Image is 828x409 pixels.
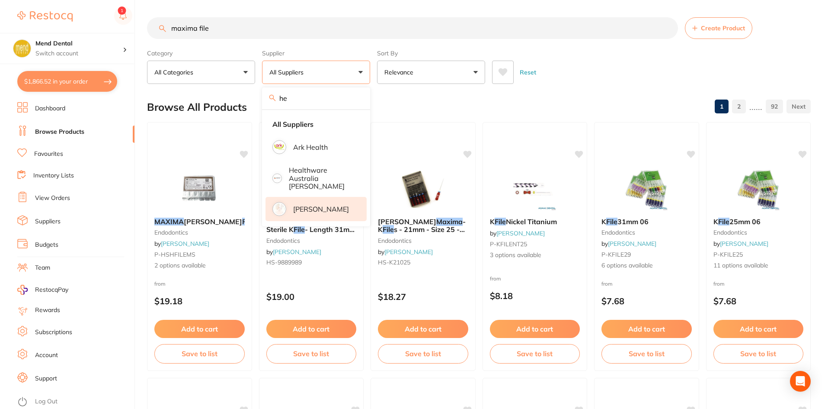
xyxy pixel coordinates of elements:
button: All Suppliers [262,61,370,84]
h2: Browse All Products [147,101,247,113]
p: Switch account [35,49,123,58]
a: [PERSON_NAME] [384,248,433,256]
img: Henry Schein Maxima - K Files - 21mm - Size 25 - Red, 6-Pack [395,167,451,211]
button: Save to list [266,344,357,363]
a: [PERSON_NAME] [496,229,545,237]
a: [PERSON_NAME] [273,248,321,256]
a: Dashboard [35,104,65,113]
button: Relevance [377,61,485,84]
span: from [490,275,501,282]
a: 1 [715,98,729,115]
a: Suppliers [35,217,61,226]
em: File [383,225,394,234]
small: endodontics [378,237,468,244]
p: Ark Health [293,143,328,151]
span: 2 options available [154,261,245,270]
span: P-KFILE29 [601,251,631,258]
a: Team [35,264,50,272]
span: by [490,229,545,237]
a: 92 [766,98,783,115]
img: Healthware Australia Ridley [274,175,281,182]
a: RestocqPay [17,285,68,295]
span: [PERSON_NAME] [378,217,436,226]
em: File [495,217,506,226]
span: 25mm 06 [729,217,761,226]
button: All Categories [147,61,255,84]
button: Add to cart [713,320,804,338]
li: Clear selection [265,115,367,133]
button: Add to cart [490,320,580,338]
button: $1,866.52 in your order [17,71,117,92]
button: Add to cart [378,320,468,338]
span: - Length 31mm - Size 50, 6-Pack [266,225,355,242]
b: K File 31mm 06 [601,218,692,225]
button: Save to list [601,344,692,363]
img: K File 31mm 06 [618,167,675,211]
small: endodontics [713,229,804,236]
span: [PERSON_NAME] [184,217,242,226]
input: Search supplier [262,87,370,109]
span: Create Product [701,25,745,32]
p: Healthware Australia [PERSON_NAME] [289,166,355,190]
a: Subscriptions [35,328,72,337]
a: Account [35,351,58,360]
label: Sort By [377,49,485,57]
span: from [601,280,613,287]
span: Nickel Titanium [506,217,557,226]
b: MAXIMA Hedstrom File Sterile [154,218,245,225]
a: Budgets [35,241,58,249]
button: Reset [517,61,539,84]
span: 6 options available [601,261,692,270]
span: HS-K21025 [378,258,410,266]
small: endodontics [154,229,245,236]
p: $18.27 [378,292,468,302]
p: $19.18 [154,296,245,306]
a: Inventory Lists [33,171,74,180]
a: Log Out [35,397,58,406]
button: Add to cart [266,320,357,338]
p: ...... [749,102,762,112]
span: K [713,217,718,226]
input: Search Products [147,17,678,39]
p: $7.68 [601,296,692,306]
p: $19.00 [266,292,357,302]
span: P-HSHFILEMS [154,251,195,258]
a: Favourites [34,150,63,158]
button: Add to cart [601,320,692,338]
p: [PERSON_NAME] [293,205,349,213]
span: RestocqPay [35,286,68,294]
span: P-KFILENT25 [490,240,527,248]
p: Relevance [384,68,417,77]
small: endodontics [266,237,357,244]
label: Category [147,49,255,57]
button: Log Out [17,395,132,409]
a: Browse Products [35,128,84,136]
h4: Mend Dental [35,39,123,48]
img: Ark Health [274,142,285,153]
img: Henry Schein Halas [274,203,285,215]
span: by [713,240,768,248]
em: MAXIMA [154,217,184,226]
span: - K [378,217,466,234]
a: [PERSON_NAME] [608,240,656,248]
em: File [242,217,253,226]
em: Maxima [436,217,463,226]
span: by [601,240,656,248]
span: P-KFILE25 [713,251,743,258]
a: [PERSON_NAME] [161,240,209,248]
button: Save to list [154,344,245,363]
a: 2 [732,98,746,115]
a: View Orders [35,194,70,203]
p: $8.18 [490,291,580,301]
img: K File Nickel Titanium [507,167,563,211]
div: Open Intercom Messenger [790,371,811,392]
em: File [606,217,617,226]
button: Save to list [378,344,468,363]
p: All Suppliers [269,68,307,77]
button: Save to list [490,344,580,363]
span: s - 21mm - Size 25 - Red, 6-Pack [378,225,465,242]
b: K File 25mm 06 [713,218,804,225]
span: 11 options available [713,261,804,270]
em: File [718,217,729,226]
small: endodontics [601,229,692,236]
